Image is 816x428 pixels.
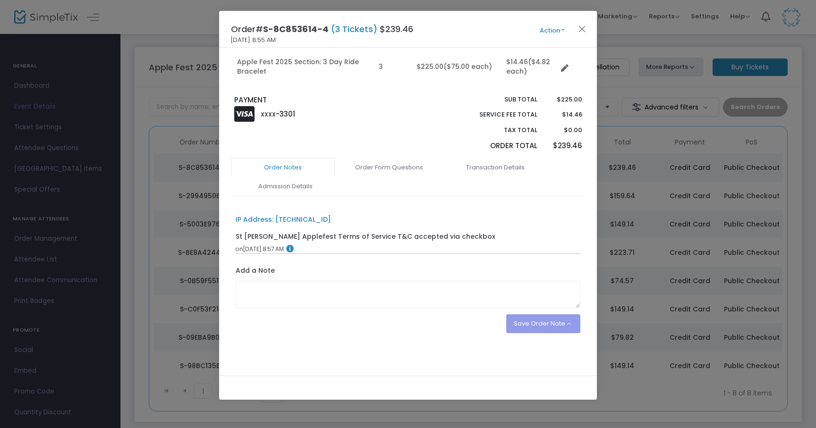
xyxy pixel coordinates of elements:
p: $225.00 [546,95,582,104]
div: [DATE] 8:57 AM [236,245,581,253]
span: XXXX [261,110,276,118]
button: Close [576,23,588,35]
span: -3301 [276,109,295,119]
span: ($4.82 each) [506,57,550,76]
a: Order Notes [231,158,335,177]
div: IP Address: [TECHNICAL_ID] [236,215,331,225]
p: Service Fee Total [457,110,537,119]
td: Apple Fest 2025 Section: 3 Day Ride Bracelet [231,45,373,88]
span: ($75.00 each) [443,62,492,71]
span: S-8C853614-4 [263,23,329,35]
a: Transaction Details [443,158,547,177]
span: (3 Tickets) [329,23,380,35]
p: Order Total [457,141,537,151]
div: St [PERSON_NAME] Applefest Terms of Service T&C accepted via checkbox [236,232,495,242]
p: Tax Total [457,126,537,135]
button: Action [524,25,580,36]
h4: Order# $239.46 [231,23,413,35]
p: $0.00 [546,126,582,135]
p: $14.46 [546,110,582,119]
td: 3 [373,45,411,88]
div: Data table [231,12,585,88]
p: Sub total [457,95,537,104]
span: on [236,245,243,253]
td: $225.00 [411,45,501,88]
span: [DATE] 8:55 AM [231,35,276,45]
a: Order Form Questions [337,158,441,177]
p: $239.46 [546,141,582,151]
p: PAYMENT [234,95,404,106]
a: Admission Details [233,176,337,196]
label: Add a Note [236,266,275,278]
td: $14.46 [501,45,557,88]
